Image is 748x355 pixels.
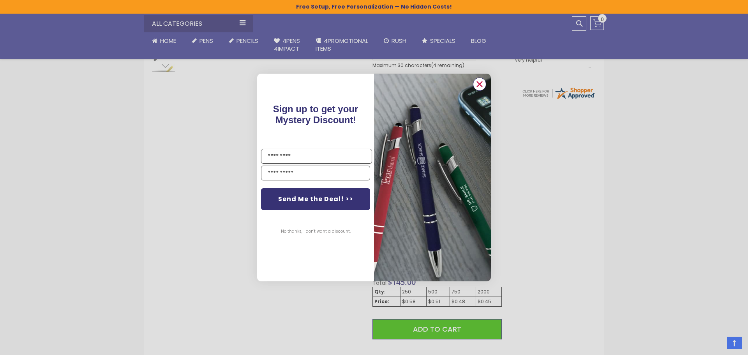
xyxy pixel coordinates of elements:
[277,222,355,241] button: No thanks, I don't want a discount.
[684,334,748,355] iframe: Google Customer Reviews
[473,78,486,91] button: Close dialog
[273,104,358,125] span: !
[374,74,491,281] img: pop-up-image
[273,104,358,125] span: Sign up to get your Mystery Discount
[261,188,370,210] button: Send Me the Deal! >>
